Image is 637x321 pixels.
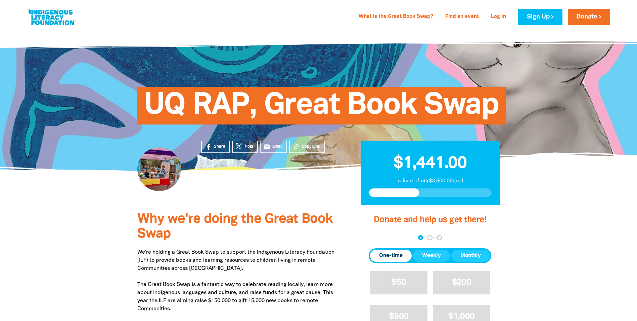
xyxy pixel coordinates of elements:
span: Email [272,144,282,150]
span: $1,441.00 [394,156,467,171]
span: $50 [392,279,406,286]
button: Navigate to step 2 of 3 to enter your details [427,235,433,240]
span: Share [214,144,225,150]
span: $1,000 [448,313,474,320]
span: Monthly [460,252,481,260]
button: Monthly [451,250,490,262]
span: $200 [452,279,471,286]
a: emailEmail [260,141,287,153]
div: Donation frequency [369,248,491,263]
a: Share [201,141,230,153]
span: $500 [389,313,408,320]
a: Find an event [441,11,483,22]
span: One-time [379,252,403,260]
button: Navigate to step 3 of 3 to enter your payment details [437,235,442,240]
span: Post [245,144,253,150]
span: Weekly [422,252,441,260]
button: $200 [433,271,490,294]
button: $50 [370,271,427,294]
button: One-time [370,250,412,262]
a: Sign Up [518,9,562,25]
a: Log In [487,11,510,22]
a: What is the Great Book Swap? [355,11,437,22]
button: Navigate to step 1 of 3 to enter your donation amount [418,235,423,240]
button: Weekly [413,250,450,262]
span: UQ RAP, Great Book Swap [144,92,499,124]
i: email [263,143,270,150]
p: raised of our $3,500.00 goal [369,177,492,185]
button: Copy Link [289,141,325,153]
a: Post [232,141,258,153]
span: Donate and help us get there! [374,216,487,224]
a: Donate [568,9,610,25]
span: Why we're doing the Great Book Swap [137,213,333,240]
span: Copy Link [302,144,320,150]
